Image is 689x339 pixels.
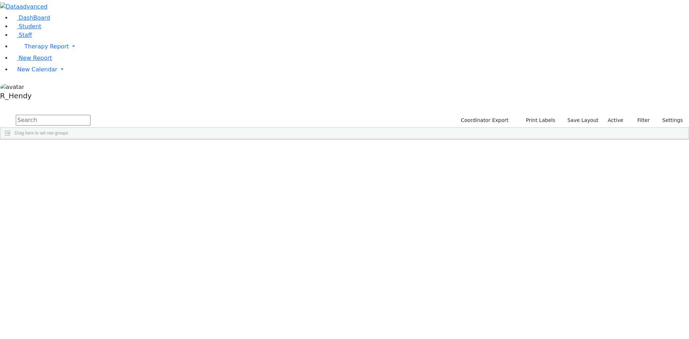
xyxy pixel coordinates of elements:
button: Filter [628,115,653,126]
button: Settings [653,115,686,126]
a: New Report [11,55,52,61]
a: Therapy Report [11,39,689,54]
span: Therapy Report [24,43,69,50]
label: Active [605,115,627,126]
button: Coordinator Export [456,115,512,126]
input: Search [16,115,90,126]
span: DashBoard [19,14,50,21]
span: Student [19,23,41,30]
a: Staff [11,32,32,38]
a: DashBoard [11,14,50,21]
a: New Calendar [11,62,689,77]
span: New Report [19,55,52,61]
button: Save Layout [564,115,601,126]
span: Drag here to set row groups [15,131,68,136]
span: Staff [19,32,32,38]
button: Print Labels [517,115,558,126]
span: New Calendar [17,66,57,73]
a: Student [11,23,41,30]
